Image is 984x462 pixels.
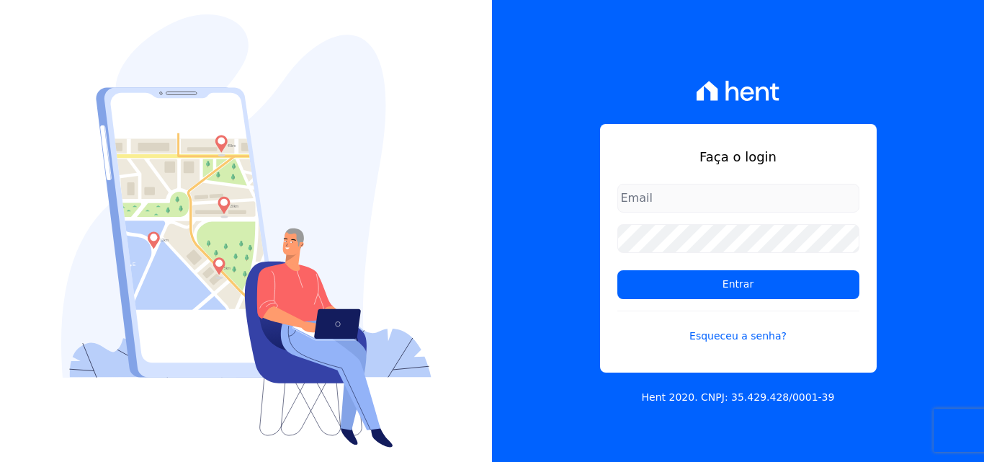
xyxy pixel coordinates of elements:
a: Esqueceu a senha? [617,311,859,344]
img: Login [61,14,431,448]
input: Email [617,184,859,213]
p: Hent 2020. CNPJ: 35.429.428/0001-39 [642,390,835,405]
input: Entrar [617,270,859,299]
h1: Faça o login [617,147,859,166]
